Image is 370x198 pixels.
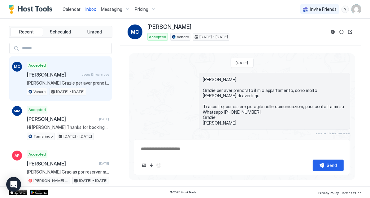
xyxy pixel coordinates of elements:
[6,177,21,192] div: Open Intercom Messenger
[27,125,109,130] span: Hi [PERSON_NAME] Thanks for booking my apartment, I'm delighted to have you here. To be more agil...
[19,29,34,35] span: Recent
[101,7,122,12] span: Messaging
[33,178,68,183] span: [PERSON_NAME] By [PERSON_NAME]
[27,80,109,86] span: [PERSON_NAME] Grazie per aver prenotato il mio appartamento, sono molto [PERSON_NAME] di averti q...
[20,43,111,54] input: Input Field
[30,190,48,195] a: Google Play Store
[99,161,109,165] span: [DATE]
[351,4,361,14] div: User profile
[316,131,350,136] span: about 13 hours ago
[148,162,155,169] button: Quick reply
[63,134,92,139] span: [DATE] - [DATE]
[342,6,349,13] div: menu
[329,28,337,36] button: Reservation information
[140,162,148,169] button: Upload image
[327,162,337,169] div: Send
[50,29,71,35] span: Scheduled
[33,134,53,139] span: Tamarindo
[28,63,46,68] span: Accepted
[79,178,107,183] span: [DATE] - [DATE]
[56,89,85,95] span: [DATE] - [DATE]
[310,7,337,12] span: Invite Friends
[203,77,346,126] span: [PERSON_NAME] Grazie per aver prenotato il mio appartamento, sono molto [PERSON_NAME] di averti q...
[82,73,109,77] span: about 13 hours ago
[33,89,46,95] span: Venere
[338,28,345,36] button: Sync reservation
[9,190,27,195] a: App Store
[341,189,361,196] a: Terms Of Use
[236,60,248,65] span: [DATE]
[318,189,339,196] a: Privacy Policy
[85,6,96,12] a: Inbox
[87,29,102,35] span: Unread
[9,5,55,14] a: Host Tools Logo
[313,160,344,171] button: Send
[63,6,81,12] a: Calendar
[318,191,339,195] span: Privacy Policy
[346,28,354,36] button: Open reservation
[78,28,111,36] button: Unread
[27,116,97,122] span: [PERSON_NAME]
[135,7,148,12] span: Pricing
[149,34,166,40] span: Accepted
[131,28,139,36] span: MC
[14,108,20,114] span: MM
[44,28,77,36] button: Scheduled
[28,152,46,157] span: Accepted
[147,24,191,31] span: [PERSON_NAME]
[177,34,189,40] span: Venere
[27,169,109,175] span: [PERSON_NAME] Gracias por reservar mi apartamento, estoy encantada de teneros por aquí. Te estaré...
[27,161,97,167] span: [PERSON_NAME]
[170,190,197,194] span: © 2025 Host Tools
[85,7,96,12] span: Inbox
[10,28,43,36] button: Recent
[99,117,109,121] span: [DATE]
[63,7,81,12] span: Calendar
[27,72,79,78] span: [PERSON_NAME]
[14,64,20,69] span: MC
[199,34,228,40] span: [DATE] - [DATE]
[28,107,46,112] span: Accepted
[15,153,20,158] span: AP
[9,26,112,38] div: tab-group
[341,191,361,195] span: Terms Of Use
